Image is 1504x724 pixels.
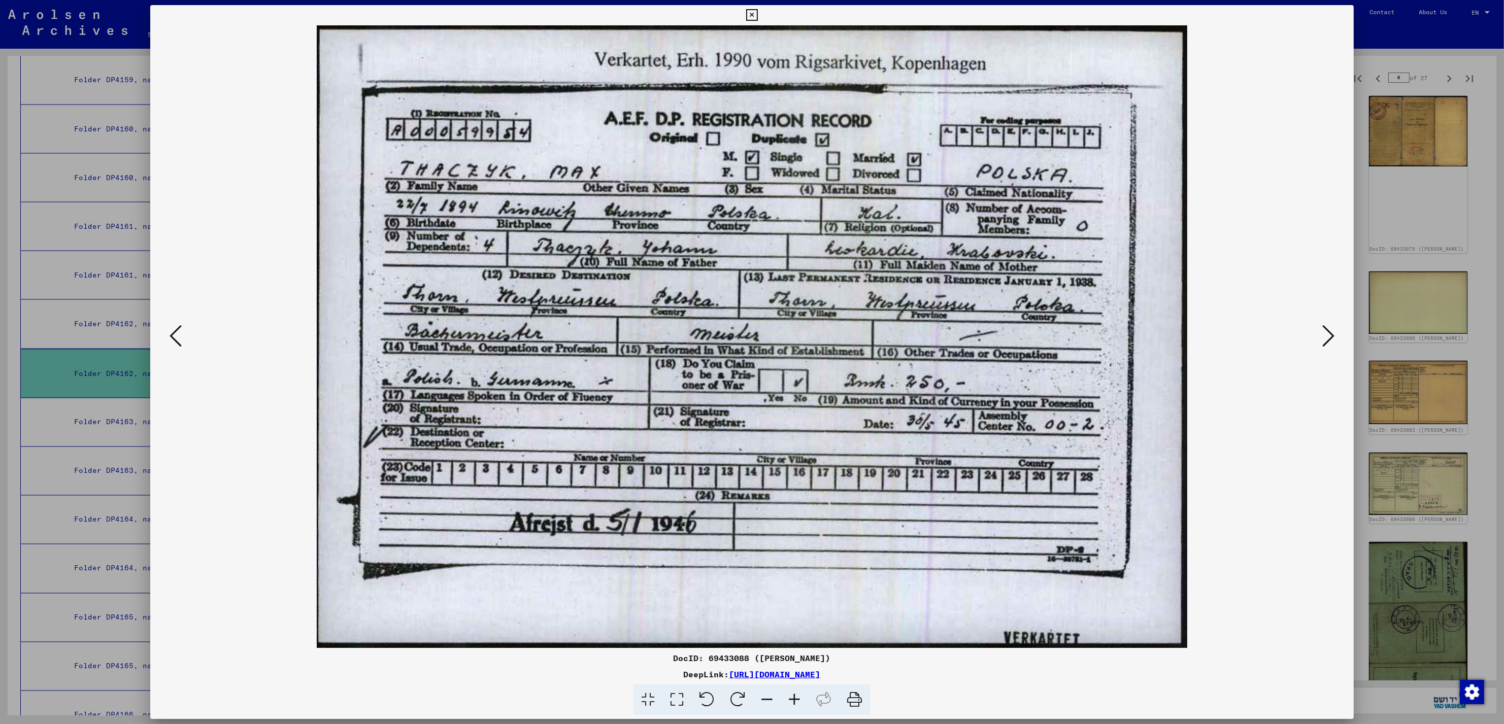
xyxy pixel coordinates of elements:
img: Change consent [1460,680,1484,704]
div: Change consent [1459,679,1484,704]
div: DeepLink: [150,668,1353,680]
div: DocID: 69433088 ([PERSON_NAME]) [150,652,1353,664]
img: 001.jpg [185,25,1319,648]
a: [URL][DOMAIN_NAME] [729,669,820,679]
